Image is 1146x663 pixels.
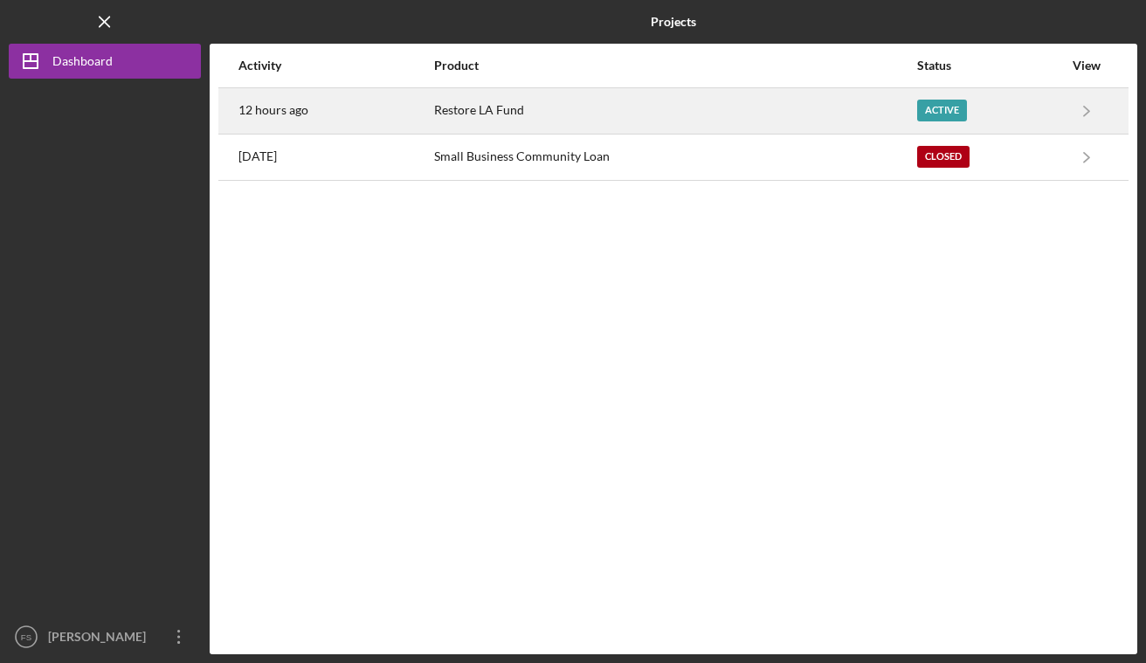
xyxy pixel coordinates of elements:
[917,100,967,121] div: Active
[434,89,915,133] div: Restore LA Fund
[917,59,1063,73] div: Status
[238,149,277,163] time: 2025-07-01 14:56
[651,15,696,29] b: Projects
[434,59,915,73] div: Product
[1065,59,1108,73] div: View
[917,146,970,168] div: Closed
[238,103,308,117] time: 2025-10-13 19:15
[44,619,157,659] div: [PERSON_NAME]
[52,44,113,83] div: Dashboard
[434,135,915,179] div: Small Business Community Loan
[238,59,432,73] div: Activity
[9,44,201,79] button: Dashboard
[21,632,31,642] text: FS
[9,619,201,654] button: FS[PERSON_NAME]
